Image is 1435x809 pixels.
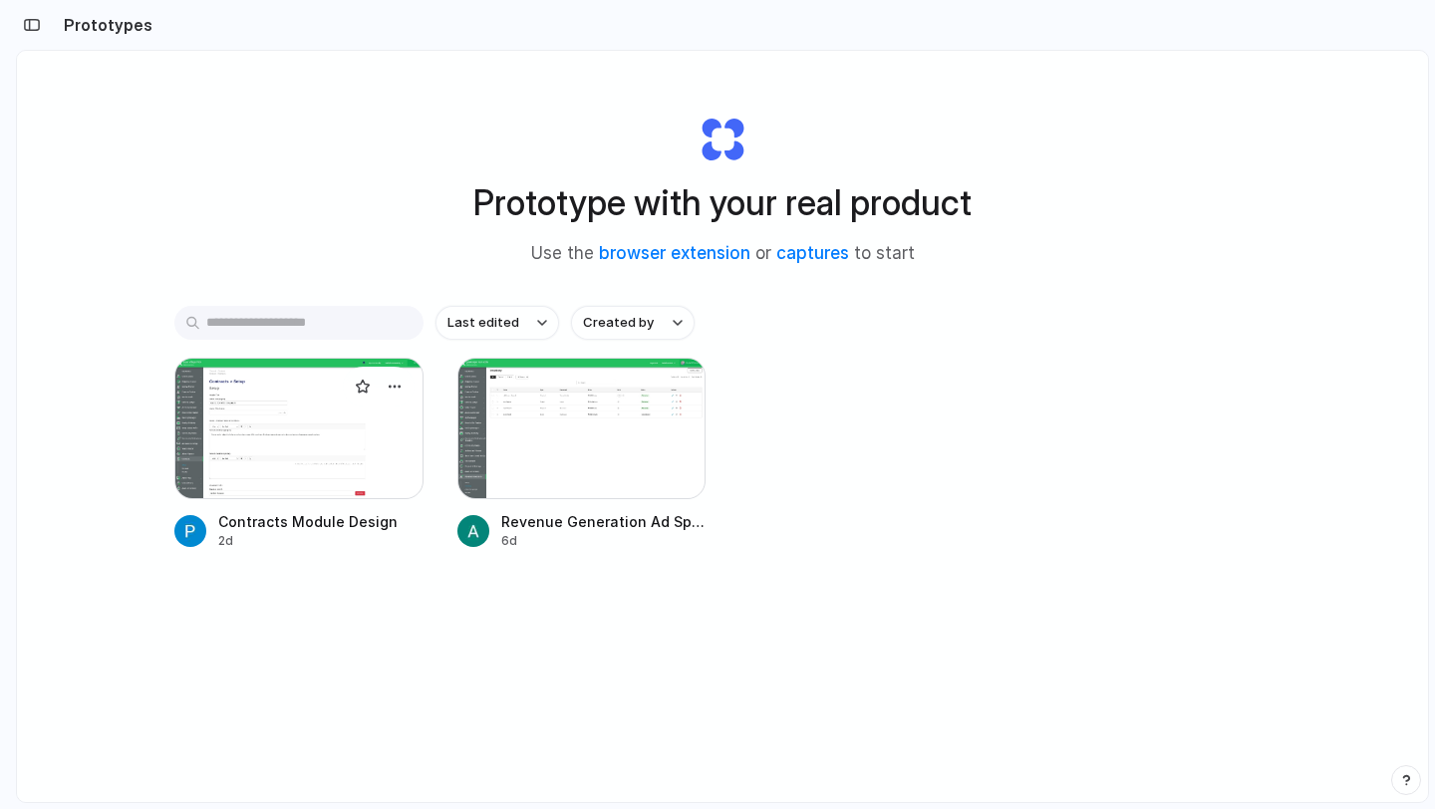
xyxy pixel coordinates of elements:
a: Contracts Module DesignContracts Module Design2d [174,358,424,550]
div: 2d [218,532,424,550]
a: browser extension [599,243,750,263]
button: Last edited [435,306,559,340]
div: 6d [501,532,707,550]
span: Revenue Generation Ad Space Management [501,511,707,532]
span: Last edited [447,313,519,333]
a: Revenue Generation Ad Space ManagementRevenue Generation Ad Space Management6d [457,358,707,550]
h2: Prototypes [56,13,152,37]
h1: Prototype with your real product [473,176,972,229]
span: Created by [583,313,654,333]
span: Contracts Module Design [218,511,424,532]
span: Use the or to start [531,241,915,267]
a: captures [776,243,849,263]
button: Created by [571,306,695,340]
